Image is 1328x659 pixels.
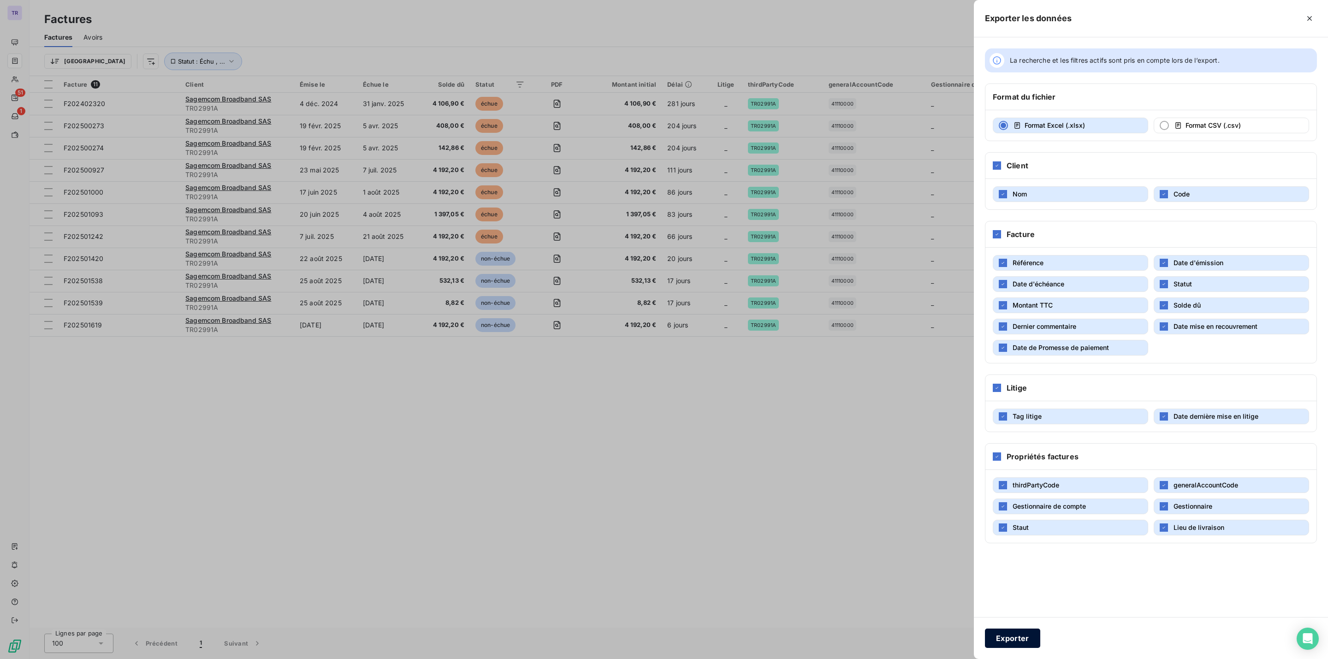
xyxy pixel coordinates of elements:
[993,477,1148,493] button: thirdPartyCode
[1013,301,1053,309] span: Montant TTC
[1154,319,1309,334] button: Date mise en recouvrement
[985,629,1040,648] button: Exporter
[1010,56,1220,65] span: La recherche et les filtres actifs sont pris en compte lors de l’export.
[1025,121,1085,129] span: Format Excel (.xlsx)
[993,340,1148,356] button: Date de Promesse de paiement
[1154,409,1309,424] button: Date dernière mise en litige
[1186,121,1241,129] span: Format CSV (.csv)
[1297,628,1319,650] div: Open Intercom Messenger
[993,520,1148,535] button: Staut
[1013,259,1043,267] span: Référence
[1174,280,1192,288] span: Statut
[1174,259,1223,267] span: Date d'émission
[1013,481,1059,489] span: thirdPartyCode
[1013,344,1109,351] span: Date de Promesse de paiement
[1174,412,1258,420] span: Date dernière mise en litige
[993,409,1148,424] button: Tag litige
[1007,382,1027,393] h6: Litige
[1154,255,1309,271] button: Date d'émission
[1154,276,1309,292] button: Statut
[993,319,1148,334] button: Dernier commentaire
[1174,502,1212,510] span: Gestionnaire
[1154,477,1309,493] button: generalAccountCode
[1174,523,1224,531] span: Lieu de livraison
[1174,322,1257,330] span: Date mise en recouvrement
[1007,160,1028,171] h6: Client
[1174,190,1190,198] span: Code
[993,118,1148,133] button: Format Excel (.xlsx)
[1154,499,1309,514] button: Gestionnaire
[993,186,1148,202] button: Nom
[993,499,1148,514] button: Gestionnaire de compte
[1013,412,1042,420] span: Tag litige
[993,276,1148,292] button: Date d'échéance
[1154,118,1309,133] button: Format CSV (.csv)
[993,255,1148,271] button: Référence
[993,297,1148,313] button: Montant TTC
[1013,190,1027,198] span: Nom
[1154,186,1309,202] button: Code
[1013,502,1086,510] span: Gestionnaire de compte
[1174,301,1201,309] span: Solde dû
[1154,520,1309,535] button: Lieu de livraison
[1174,481,1238,489] span: generalAccountCode
[985,12,1072,25] h5: Exporter les données
[1013,322,1076,330] span: Dernier commentaire
[1013,523,1029,531] span: Staut
[1013,280,1064,288] span: Date d'échéance
[1007,229,1035,240] h6: Facture
[1007,451,1079,462] h6: Propriétés factures
[993,91,1056,102] h6: Format du fichier
[1154,297,1309,313] button: Solde dû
